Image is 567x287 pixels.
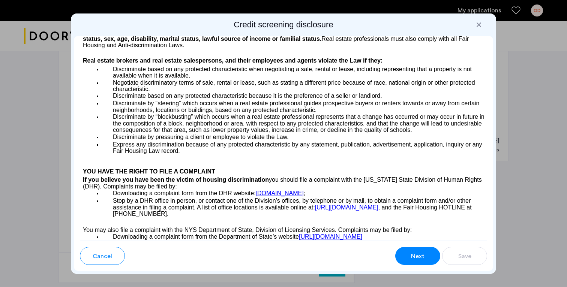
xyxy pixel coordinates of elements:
p: ; [102,190,487,197]
span: Cancel [93,252,112,261]
p: Discriminate by “steering” which occurs when a real estate professional guides prospective buyers... [102,100,487,113]
span: Downloading a complaint form from the DHR website: [113,190,256,196]
a: [URL][DOMAIN_NAME] [299,234,362,239]
a: [URL][DOMAIN_NAME] [315,204,378,211]
p: Negotiate discriminatory terms of sale, rental or lease, such as stating a different price becaus... [102,79,487,93]
p: Express any discrimination because of any protected characteristic by any statement, publication,... [102,141,487,154]
p: , and the Fair Housing HOTLINE at [PHONE_NUMBER]. [102,197,487,217]
span: Save [458,252,471,261]
p: Discriminate based on any protected characteristic when negotiating a sale, rental or lease, incl... [102,65,487,79]
h2: Credit screening disclosure [74,19,493,30]
p: Discriminate by “blockbusting” which occurs when a real estate professional represents that a cha... [102,114,487,133]
span: Stop by a DHR office in person, or contact one of the Division’s offices, by telephone or by mail... [113,197,471,210]
h4: Real estate brokers and real estate salespersons, and their employees and agents violate the Law ... [80,56,487,65]
p: Discriminate based on any protected characteristic because it is the preference of a seller or la... [102,93,487,100]
p: You may also file a complaint with the NYS Department of State, Division of Licensing Services. C... [80,222,487,233]
b: race, creed, color, national origin, sexual orientation, gender identity or expression, military ... [83,29,479,42]
button: button [80,247,125,265]
span: Next [411,252,424,261]
button: button [442,247,487,265]
a: [DOMAIN_NAME] [256,190,304,197]
button: button [395,247,440,265]
p: Discriminate by pressuring a client or employee to violate the Law. [102,134,487,141]
h4: If you believe you have been the victim of housing discrimination [80,176,487,190]
span: Downloading a complaint form from the Department of State’s website [113,233,299,240]
h4: YOU HAVE THE RIGHT TO FILE A COMPLAINT [80,167,487,176]
span: you should file a complaint with the [US_STATE] State Division of Human Rights (DHR). Complaints ... [83,176,482,189]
